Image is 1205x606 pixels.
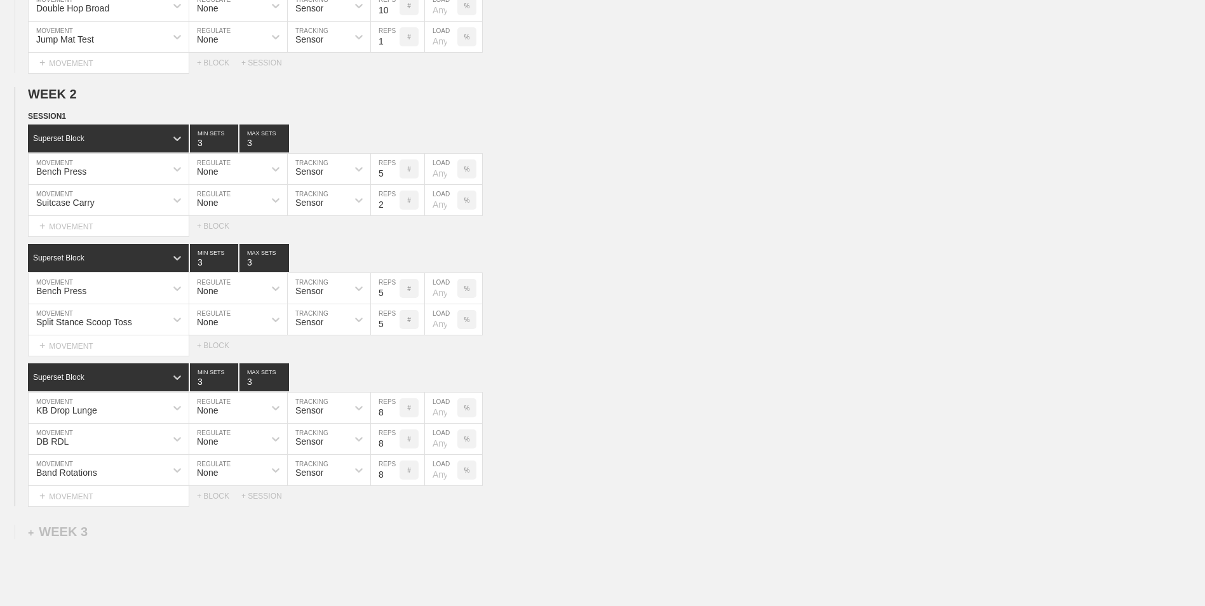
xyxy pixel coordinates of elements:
p: % [464,285,470,292]
div: Jump Mat Test [36,34,94,44]
p: # [407,316,411,323]
p: % [464,467,470,474]
div: MOVEMENT [28,53,189,74]
div: Split Stance Scoop Toss [36,317,132,327]
p: # [407,166,411,173]
span: + [39,340,45,351]
p: # [407,405,411,412]
p: # [407,467,411,474]
div: None [197,436,218,447]
div: None [197,286,218,296]
input: Any [425,424,457,454]
div: Sensor [295,286,323,296]
div: Double Hop Broad [36,3,109,13]
div: Superset Block [33,373,84,382]
input: Any [425,393,457,423]
div: Sensor [295,3,323,13]
div: None [197,3,218,13]
div: WEEK 3 [28,525,88,539]
input: Any [425,185,457,215]
p: % [464,34,470,41]
div: Sensor [295,468,323,478]
p: % [464,3,470,10]
p: # [407,197,411,204]
div: + BLOCK [197,341,241,350]
div: None [197,468,218,478]
span: SESSION 1 [28,112,66,121]
span: WEEK 2 [28,87,77,101]
input: None [239,244,289,272]
div: MOVEMENT [28,216,189,237]
div: Superset Block [33,253,84,262]
div: + BLOCK [197,58,241,67]
p: % [464,436,470,443]
div: + SESSION [241,58,292,67]
div: Sensor [295,34,323,44]
input: Any [425,154,457,184]
div: Bench Press [36,286,86,296]
p: # [407,285,411,292]
p: % [464,166,470,173]
span: + [39,220,45,231]
div: + BLOCK [197,492,241,501]
input: Any [425,22,457,52]
div: Sensor [295,436,323,447]
p: # [407,3,411,10]
div: None [197,198,218,208]
div: Sensor [295,405,323,415]
p: % [464,316,470,323]
div: Band Rotations [36,468,97,478]
div: DB RDL [36,436,69,447]
div: None [197,405,218,415]
div: None [197,317,218,327]
input: None [239,125,289,152]
div: KB Drop Lunge [36,405,97,415]
p: % [464,405,470,412]
div: Superset Block [33,134,84,143]
div: + SESSION [241,492,292,501]
p: # [407,34,411,41]
div: MOVEMENT [28,486,189,507]
input: Any [425,273,457,304]
p: % [464,197,470,204]
div: None [197,166,218,177]
div: Suitcase Carry [36,198,95,208]
div: Sensor [295,198,323,208]
span: + [28,527,34,538]
input: Any [425,455,457,485]
div: Bench Press [36,166,86,177]
iframe: Chat Widget [1141,545,1205,606]
div: Sensor [295,166,323,177]
input: Any [425,304,457,335]
p: # [407,436,411,443]
div: None [197,34,218,44]
input: None [239,363,289,391]
div: Sensor [295,317,323,327]
span: + [39,57,45,68]
div: MOVEMENT [28,335,189,356]
span: + [39,490,45,501]
div: + BLOCK [197,222,241,231]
